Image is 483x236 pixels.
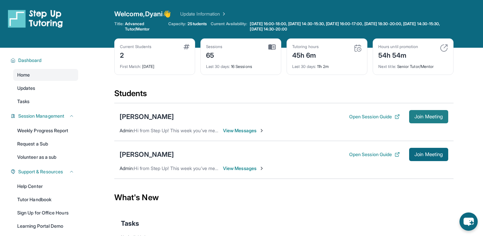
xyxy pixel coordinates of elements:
[16,57,74,64] button: Dashboard
[121,219,139,228] span: Tasks
[8,9,63,28] img: logo
[16,113,74,119] button: Session Management
[13,69,78,81] a: Home
[114,21,124,32] span: Title:
[268,44,276,50] img: card
[18,113,64,119] span: Session Management
[120,150,174,159] div: [PERSON_NAME]
[349,113,400,120] button: Open Session Guide
[409,110,448,123] button: Join Meeting
[120,128,134,133] span: Admin :
[414,152,443,156] span: Join Meeting
[223,165,264,172] span: View Messages
[16,168,74,175] button: Support & Resources
[13,138,78,150] a: Request a Sub
[414,115,443,119] span: Join Meeting
[378,44,418,49] div: Hours until promotion
[17,72,30,78] span: Home
[378,60,448,69] div: Senior Tutor/Mentor
[223,127,264,134] span: View Messages
[354,44,362,52] img: card
[220,11,227,17] img: Chevron Right
[18,168,63,175] span: Support & Resources
[18,57,42,64] span: Dashboard
[292,60,362,69] div: 11h 2m
[134,165,364,171] span: Hi from Step Up! This week you’ve met for 43 minutes and this month you’ve met for 6 hours. Happy...
[349,151,400,158] button: Open Session Guide
[378,49,418,60] div: 54h 54m
[120,44,151,49] div: Current Students
[13,194,78,206] a: Tutor Handbook
[459,212,478,231] button: chat-button
[120,49,151,60] div: 2
[13,180,78,192] a: Help Center
[120,112,174,121] div: [PERSON_NAME]
[180,11,227,17] a: Update Information
[206,60,276,69] div: 16 Sessions
[13,207,78,219] a: Sign Up for Office Hours
[168,21,187,27] span: Capacity:
[259,166,264,171] img: Chevron-Right
[120,64,141,69] span: First Match :
[206,44,223,49] div: Sessions
[378,64,396,69] span: Next title :
[188,21,207,27] span: 2 Students
[409,148,448,161] button: Join Meeting
[13,220,78,232] a: Learning Portal Demo
[134,128,364,133] span: Hi from Step Up! This week you’ve met for 42 minutes and this month you’ve met for 5 hours. Happy...
[211,21,247,32] span: Current Availability:
[17,85,35,91] span: Updates
[120,60,189,69] div: [DATE]
[248,21,454,32] a: [DATE] 16:00-18:00, [DATE] 14:30-15:30, [DATE] 16:00-17:00, [DATE] 18:30-20:00, [DATE] 14:30-15:3...
[120,165,134,171] span: Admin :
[13,151,78,163] a: Volunteer as a sub
[13,125,78,137] a: Weekly Progress Report
[114,88,454,103] div: Students
[114,9,171,19] span: Welcome, Dyani 👋
[13,95,78,107] a: Tasks
[292,64,316,69] span: Last 30 days :
[292,49,319,60] div: 45h 6m
[13,82,78,94] a: Updates
[206,64,230,69] span: Last 30 days :
[440,44,448,52] img: card
[259,128,264,133] img: Chevron-Right
[125,21,164,32] span: Advanced Tutor/Mentor
[17,98,29,105] span: Tasks
[184,44,189,49] img: card
[114,183,454,212] div: What's New
[206,49,223,60] div: 65
[292,44,319,49] div: Tutoring hours
[250,21,452,32] span: [DATE] 16:00-18:00, [DATE] 14:30-15:30, [DATE] 16:00-17:00, [DATE] 18:30-20:00, [DATE] 14:30-15:3...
